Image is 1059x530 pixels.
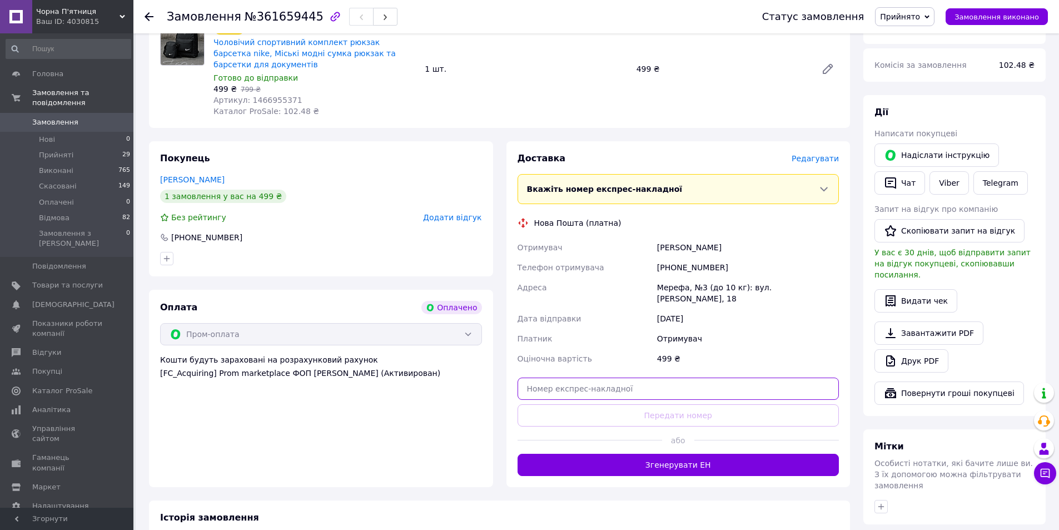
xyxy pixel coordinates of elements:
[973,171,1028,195] a: Telegram
[118,181,130,191] span: 149
[518,243,563,252] span: Отримувач
[32,300,115,310] span: [DEMOGRAPHIC_DATA]
[874,205,998,214] span: Запит на відгук про компанію
[32,386,92,396] span: Каталог ProSale
[655,329,841,349] div: Отримувач
[213,73,298,82] span: Готово до відправки
[32,482,61,492] span: Маркет
[170,232,243,243] div: [PHONE_NUMBER]
[161,22,204,65] img: Чоловічий спортивний комплект рюкзак барсетка nike, Міські модні сумка рюкзак та барсетки для док...
[32,88,133,108] span: Замовлення та повідомлення
[874,289,957,313] button: Видати чек
[518,378,839,400] input: Номер експрес-накладної
[160,153,210,164] span: Покупець
[518,354,592,363] span: Оціночна вартість
[32,424,103,444] span: Управління сайтом
[126,197,130,207] span: 0
[39,229,126,249] span: Замовлення з [PERSON_NAME]
[518,153,566,164] span: Доставка
[518,334,553,343] span: Платник
[874,349,948,373] a: Друк PDF
[518,283,547,292] span: Адреса
[32,501,89,511] span: Налаштування
[874,171,925,195] button: Чат
[632,61,812,77] div: 499 ₴
[880,12,920,21] span: Прийнято
[792,154,839,163] span: Редагувати
[32,261,86,271] span: Повідомлення
[171,213,226,222] span: Без рейтингу
[874,459,1033,490] span: Особисті нотатки, які бачите лише ви. З їх допомогою можна фільтрувати замовлення
[160,368,482,379] div: [FC_Acquiring] Prom marketplace ФОП [PERSON_NAME] (Активирован)
[167,10,241,23] span: Замовлення
[518,454,839,476] button: Згенерувати ЕН
[36,17,133,27] div: Ваш ID: 4030815
[160,512,259,523] span: Історія замовлення
[518,263,604,272] span: Телефон отримувача
[213,96,302,105] span: Артикул: 1466955371
[32,280,103,290] span: Товари та послуги
[6,39,131,59] input: Пошук
[241,86,261,93] span: 799 ₴
[423,213,481,222] span: Додати відгук
[126,229,130,249] span: 0
[160,190,286,203] div: 1 замовлення у вас на 499 ₴
[874,382,1024,405] button: Повернути гроші покупцеві
[874,143,999,167] button: Надіслати інструкцію
[1034,462,1056,484] button: Чат з покупцем
[32,117,78,127] span: Замовлення
[39,197,74,207] span: Оплачені
[32,405,71,415] span: Аналітика
[655,257,841,278] div: [PHONE_NUMBER]
[122,213,130,223] span: 82
[874,107,888,117] span: Дії
[421,301,481,314] div: Оплачено
[39,150,73,160] span: Прийняті
[122,150,130,160] span: 29
[817,58,839,80] a: Редагувати
[518,314,581,323] span: Дата відправки
[32,348,61,358] span: Відгуки
[531,217,624,229] div: Нова Пошта (платна)
[946,8,1048,25] button: Замовлення виконано
[420,61,632,77] div: 1 шт.
[213,85,237,93] span: 499 ₴
[32,453,103,473] span: Гаманець компанії
[160,302,197,313] span: Оплата
[39,135,55,145] span: Нові
[762,11,864,22] div: Статус замовлення
[874,61,967,70] span: Комісія за замовлення
[527,185,683,194] span: Вкажіть номер експрес-накладної
[39,166,73,176] span: Виконані
[954,13,1039,21] span: Замовлення виконано
[32,366,62,377] span: Покупці
[118,166,130,176] span: 765
[655,349,841,369] div: 499 ₴
[245,10,324,23] span: №361659445
[39,213,69,223] span: Відмова
[999,61,1035,70] span: 102.48 ₴
[874,321,983,345] a: Завантажити PDF
[213,38,396,69] a: Чоловічий спортивний комплект рюкзак барсетка nike, Міські модні сумка рюкзак та барсетки для док...
[213,107,319,116] span: Каталог ProSale: 102.48 ₴
[874,129,957,138] span: Написати покупцеві
[32,69,63,79] span: Головна
[655,278,841,309] div: Мерефа, №3 (до 10 кг): вул. [PERSON_NAME], 18
[655,309,841,329] div: [DATE]
[36,7,120,17] span: Чорна П'ятниця
[126,135,130,145] span: 0
[662,435,694,446] span: або
[39,181,77,191] span: Скасовані
[32,319,103,339] span: Показники роботи компанії
[160,354,482,379] div: Кошти будуть зараховані на розрахунковий рахунок
[160,175,225,184] a: [PERSON_NAME]
[655,237,841,257] div: [PERSON_NAME]
[929,171,968,195] a: Viber
[874,248,1031,279] span: У вас є 30 днів, щоб відправити запит на відгук покупцеві, скопіювавши посилання.
[145,11,153,22] div: Повернутися назад
[874,219,1025,242] button: Скопіювати запит на відгук
[874,441,904,452] span: Мітки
